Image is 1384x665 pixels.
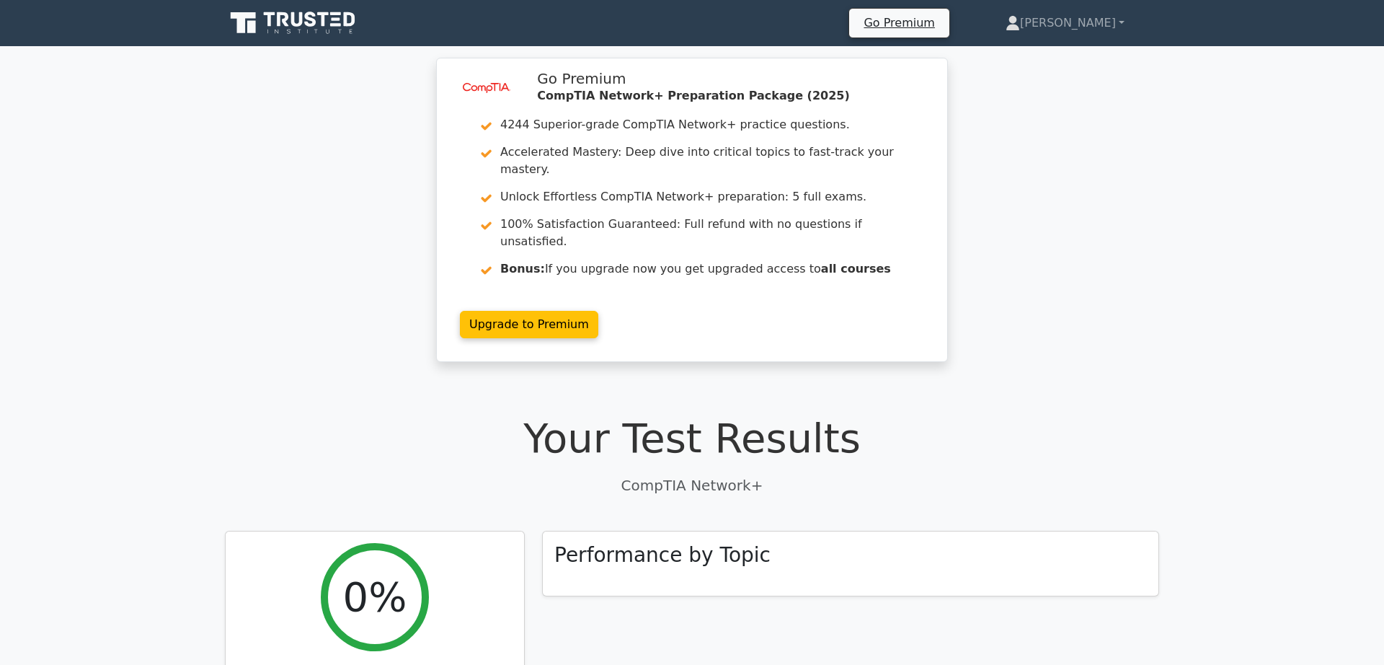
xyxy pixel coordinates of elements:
a: Upgrade to Premium [460,311,598,338]
h3: Performance by Topic [554,543,771,568]
p: CompTIA Network+ [225,475,1159,496]
a: [PERSON_NAME] [971,9,1159,38]
h1: Your Test Results [225,414,1159,462]
a: Go Premium [855,13,943,32]
h2: 0% [343,573,407,621]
